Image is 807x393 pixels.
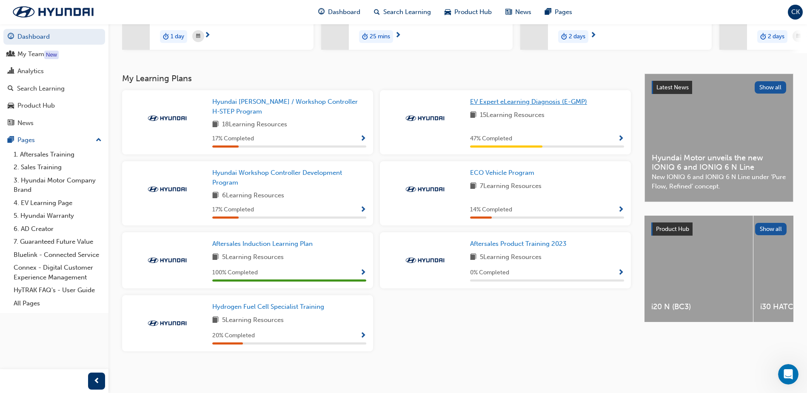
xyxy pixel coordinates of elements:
[470,169,534,177] span: ECO Vehicle Program
[212,239,316,249] a: Aftersales Induction Learning Plan
[360,269,366,277] span: Show Progress
[480,252,542,263] span: 5 Learning Resources
[590,32,596,40] span: next-icon
[470,181,476,192] span: book-icon
[10,248,105,262] a: Bluelink - Connected Service
[8,68,14,75] span: chart-icon
[402,185,448,194] img: Trak
[791,7,800,17] span: CK
[652,153,786,172] span: Hyundai Motor unveils the new IONIQ 6 and IONIQ 6 N Line
[470,252,476,263] span: book-icon
[212,252,219,263] span: book-icon
[311,3,367,21] a: guage-iconDashboard
[212,302,328,312] a: Hydrogen Fuel Cell Specialist Training
[644,74,793,202] a: Latest NewsShow allHyundai Motor unveils the new IONIQ 6 and IONIQ 6 N LineNew IONIQ 6 and IONIQ ...
[370,32,390,42] span: 25 mins
[454,7,492,17] span: Product Hub
[618,268,624,278] button: Show Progress
[10,222,105,236] a: 6. AD Creator
[144,185,191,194] img: Trak
[4,3,102,21] img: Trak
[656,225,689,233] span: Product Hub
[212,303,324,310] span: Hydrogen Fuel Cell Specialist Training
[360,206,366,214] span: Show Progress
[618,134,624,144] button: Show Progress
[144,319,191,327] img: Trak
[10,209,105,222] a: 5. Hyundai Warranty
[94,376,100,387] span: prev-icon
[618,206,624,214] span: Show Progress
[652,172,786,191] span: New IONIQ 6 and IONIQ 6 N Line under ‘Pure Flow, Refined’ concept.
[618,205,624,215] button: Show Progress
[778,364,798,384] iframe: Intercom live chat
[360,268,366,278] button: Show Progress
[17,118,34,128] div: News
[17,66,44,76] div: Analytics
[212,168,366,187] a: Hyundai Workshop Controller Development Program
[360,134,366,144] button: Show Progress
[212,331,255,341] span: 20 % Completed
[438,3,499,21] a: car-iconProduct Hub
[3,98,105,114] a: Product Hub
[768,32,784,42] span: 2 days
[222,191,284,201] span: 6 Learning Resources
[569,32,585,42] span: 2 days
[515,7,531,17] span: News
[367,3,438,21] a: search-iconSearch Learning
[470,134,512,144] span: 47 % Completed
[470,168,538,178] a: ECO Vehicle Program
[163,31,169,42] span: duration-icon
[555,7,572,17] span: Pages
[470,239,570,249] a: Aftersales Product Training 2023
[144,256,191,265] img: Trak
[656,84,689,91] span: Latest News
[644,216,753,322] a: i20 N (BC3)
[360,330,366,341] button: Show Progress
[545,7,551,17] span: pages-icon
[10,148,105,161] a: 1. Aftersales Training
[445,7,451,17] span: car-icon
[10,174,105,196] a: 3. Hyundai Motor Company Brand
[17,101,55,111] div: Product Hub
[8,120,14,127] span: news-icon
[3,27,105,132] button: DashboardMy TeamAnalyticsSearch LearningProduct HubNews
[470,205,512,215] span: 14 % Completed
[212,191,219,201] span: book-icon
[212,268,258,278] span: 100 % Completed
[10,161,105,174] a: 2. Sales Training
[171,32,184,42] span: 1 day
[3,46,105,62] a: My Team
[470,97,590,107] a: EV Expert eLearning Diagnosis (E-GMP)
[402,114,448,122] img: Trak
[470,110,476,121] span: book-icon
[360,135,366,143] span: Show Progress
[760,31,766,42] span: duration-icon
[318,7,325,17] span: guage-icon
[17,135,35,145] div: Pages
[360,332,366,340] span: Show Progress
[470,240,567,248] span: Aftersales Product Training 2023
[10,196,105,210] a: 4. EV Learning Page
[212,169,342,186] span: Hyundai Workshop Controller Development Program
[796,31,801,42] span: calendar-icon
[8,102,14,110] span: car-icon
[8,33,14,41] span: guage-icon
[499,3,538,21] a: news-iconNews
[212,98,358,115] span: Hyundai [PERSON_NAME] / Workshop Controller H-STEP Program
[212,240,313,248] span: Aftersales Induction Learning Plan
[755,81,787,94] button: Show all
[652,81,786,94] a: Latest NewsShow all
[651,222,787,236] a: Product HubShow all
[212,134,254,144] span: 17 % Completed
[3,29,105,45] a: Dashboard
[222,120,287,130] span: 18 Learning Resources
[10,284,105,297] a: HyTRAK FAQ's - User Guide
[3,115,105,131] a: News
[402,256,448,265] img: Trak
[383,7,431,17] span: Search Learning
[17,49,44,59] div: My Team
[3,132,105,148] button: Pages
[3,81,105,97] a: Search Learning
[362,31,368,42] span: duration-icon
